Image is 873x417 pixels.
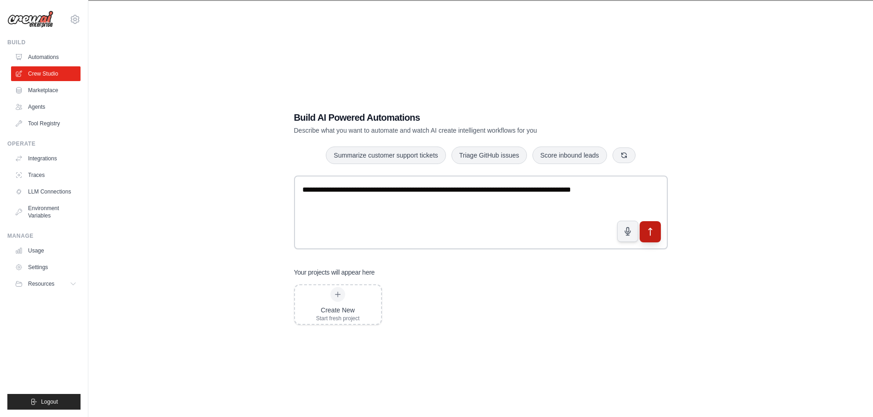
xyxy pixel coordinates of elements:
[41,398,58,405] span: Logout
[4,54,869,63] div: Options
[11,151,81,166] a: Integrations
[11,184,81,199] a: LLM Connections
[7,39,81,46] div: Build
[11,100,81,114] a: Agents
[11,168,81,182] a: Traces
[4,38,869,46] div: Move To ...
[7,394,81,410] button: Logout
[4,63,869,71] div: Sign out
[4,4,192,12] div: Home
[11,243,81,258] a: Usage
[11,83,81,98] a: Marketplace
[7,11,53,28] img: Logo
[11,50,81,65] a: Automations
[4,46,869,54] div: Delete
[11,66,81,81] a: Crew Studio
[4,29,869,38] div: Sort New > Old
[11,201,81,223] a: Environment Variables
[11,276,81,291] button: Resources
[28,280,54,288] span: Resources
[7,232,81,240] div: Manage
[4,21,869,29] div: Sort A > Z
[11,116,81,131] a: Tool Registry
[7,140,81,147] div: Operate
[11,260,81,275] a: Settings
[827,373,873,417] iframe: Chat Widget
